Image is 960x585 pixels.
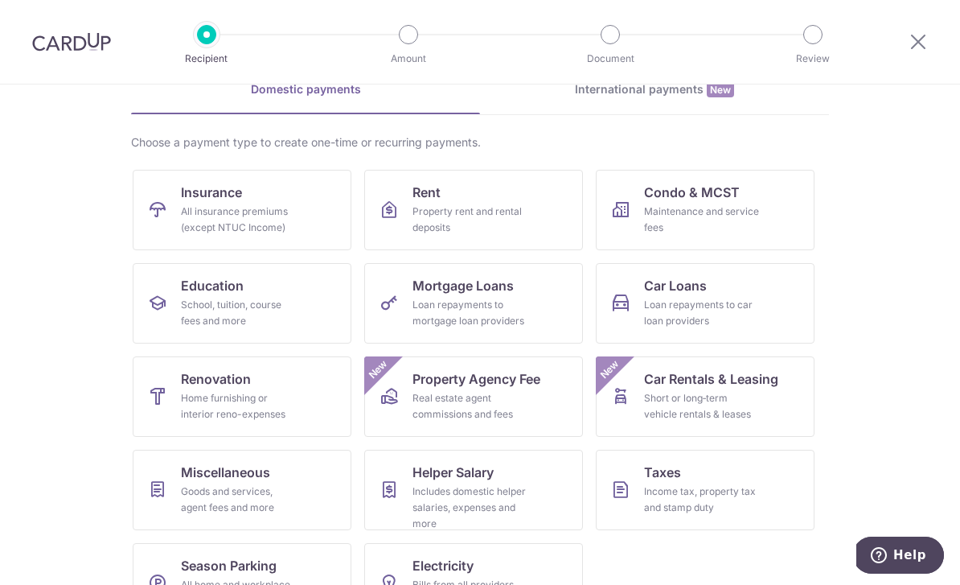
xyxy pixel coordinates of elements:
[412,276,514,295] span: Mortgage Loans
[133,450,351,530] a: MiscellaneousGoods and services, agent fees and more
[181,297,297,329] div: School, tuition, course fees and more
[349,51,468,67] p: Amount
[181,276,244,295] span: Education
[644,276,707,295] span: Car Loans
[181,484,297,516] div: Goods and services, agent fees and more
[412,297,528,329] div: Loan repayments to mortgage loan providers
[364,263,583,344] a: Mortgage LoansLoan repayments to mortgage loan providers
[181,369,251,389] span: Renovation
[412,463,494,482] span: Helper Salary
[412,484,528,532] div: Includes domestic helper salaries, expenses and more
[412,556,474,575] span: Electricity
[364,170,583,250] a: RentProperty rent and rental deposits
[644,297,760,329] div: Loan repayments to car loan providers
[596,170,814,250] a: Condo & MCSTMaintenance and service fees
[856,537,944,577] iframe: Opens a widget where you can find more information
[707,82,734,97] span: New
[644,183,740,202] span: Condo & MCST
[181,390,297,422] div: Home furnishing or interior reno-expenses
[37,11,70,26] span: Help
[597,356,623,383] span: New
[644,369,778,389] span: Car Rentals & Leasing
[133,263,351,344] a: EducationSchool, tuition, course fees and more
[131,134,829,150] div: Choose a payment type to create one-time or recurring payments.
[133,356,351,437] a: RenovationHome furnishing or interior reno-expenses
[32,32,111,51] img: CardUp
[412,369,540,389] span: Property Agency Fee
[596,356,814,437] a: Car Rentals & LeasingShort or long‑term vehicle rentals & leasesNew
[480,81,829,98] div: International payments
[133,170,351,250] a: InsuranceAll insurance premiums (except NTUC Income)
[364,450,583,530] a: Helper SalaryIncludes domestic helper salaries, expenses and more
[551,51,670,67] p: Document
[412,204,528,236] div: Property rent and rental deposits
[644,204,760,236] div: Maintenance and service fees
[596,263,814,344] a: Car LoansLoan repayments to car loan providers
[364,356,583,437] a: Property Agency FeeReal estate agent commissions and feesNew
[181,556,277,575] span: Season Parking
[365,356,392,383] span: New
[596,450,814,530] a: TaxesIncome tax, property tax and stamp duty
[412,390,528,422] div: Real estate agent commissions and fees
[753,51,872,67] p: Review
[644,463,681,482] span: Taxes
[644,390,760,422] div: Short or long‑term vehicle rentals & leases
[644,484,760,516] div: Income tax, property tax and stamp duty
[181,463,270,482] span: Miscellaneous
[181,204,297,236] div: All insurance premiums (except NTUC Income)
[181,183,242,202] span: Insurance
[131,81,480,97] div: Domestic payments
[147,51,266,67] p: Recipient
[412,183,441,202] span: Rent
